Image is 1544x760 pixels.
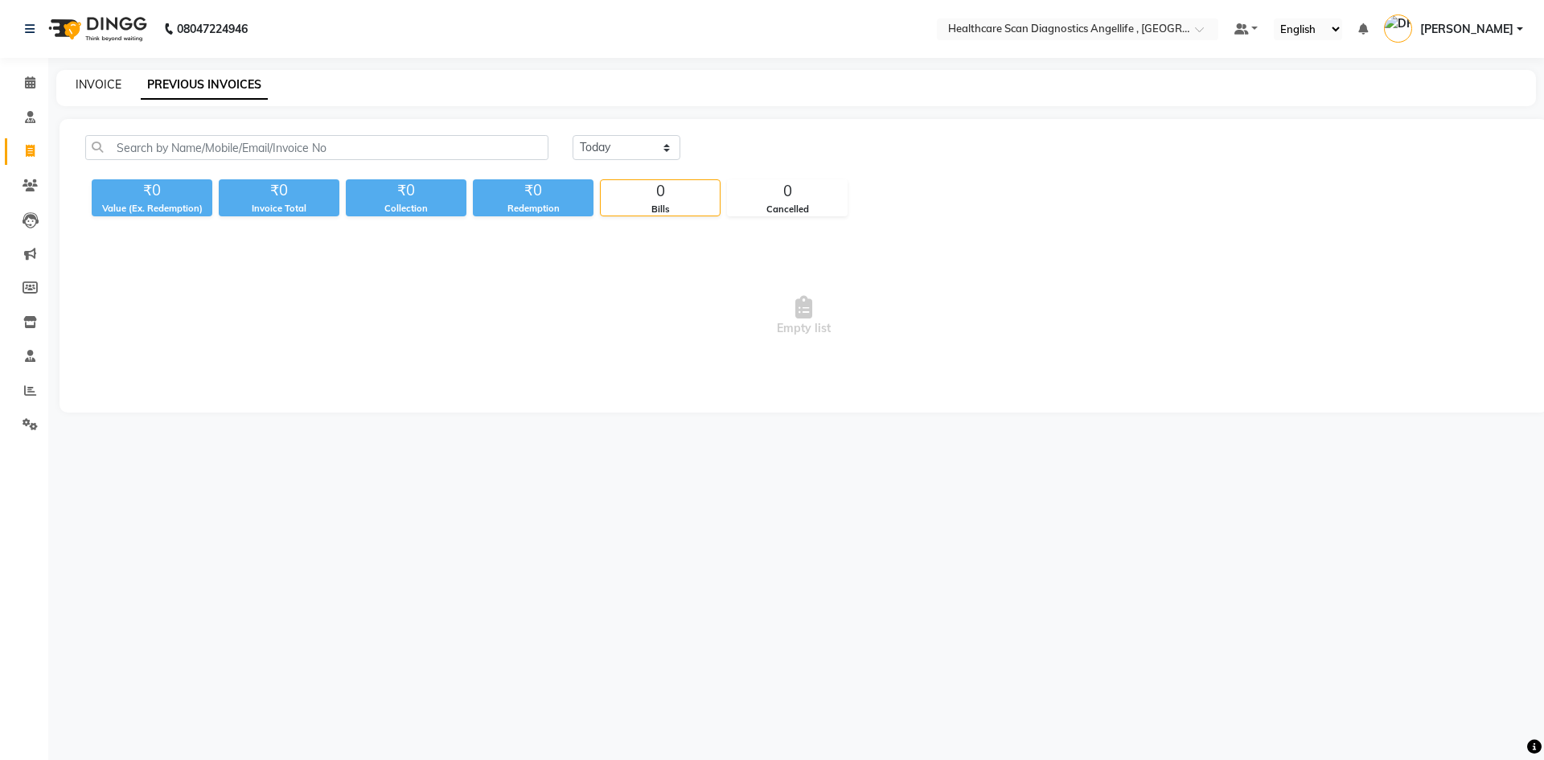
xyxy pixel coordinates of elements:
div: ₹0 [92,179,212,202]
div: Value (Ex. Redemption) [92,202,212,216]
div: ₹0 [219,179,339,202]
div: ₹0 [473,179,593,202]
a: PREVIOUS INVOICES [141,71,268,100]
img: logo [41,6,151,51]
input: Search by Name/Mobile/Email/Invoice No [85,135,548,160]
div: 0 [601,180,720,203]
div: ₹0 [346,179,466,202]
span: [PERSON_NAME] [1420,21,1513,38]
div: Cancelled [728,203,847,216]
div: Invoice Total [219,202,339,216]
div: 0 [728,180,847,203]
a: INVOICE [76,77,121,92]
div: Redemption [473,202,593,216]
img: DR AFTAB ALAM [1384,14,1412,43]
div: Collection [346,202,466,216]
b: 08047224946 [177,6,248,51]
span: Empty list [85,236,1522,396]
div: Bills [601,203,720,216]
